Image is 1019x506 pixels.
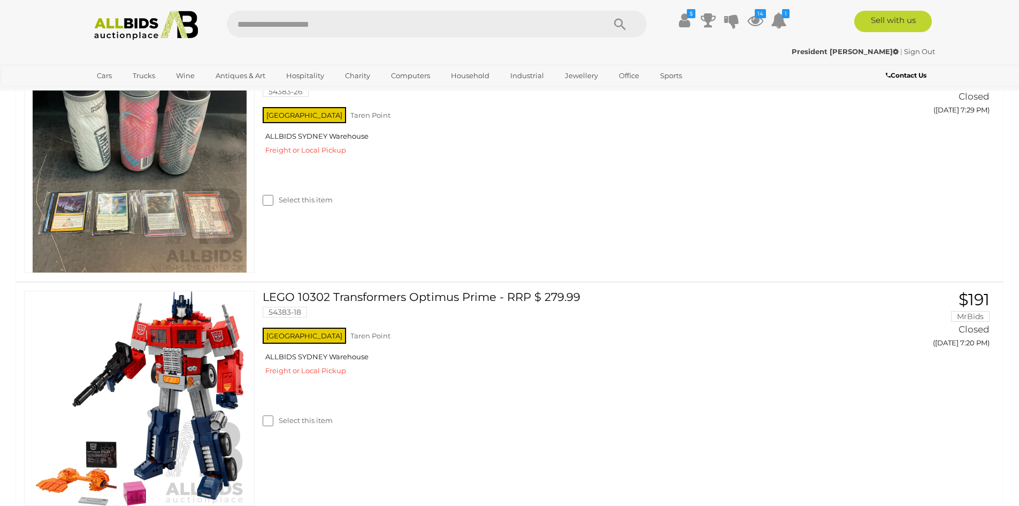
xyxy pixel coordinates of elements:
[384,67,437,85] a: Computers
[90,67,119,85] a: Cars
[847,291,992,353] a: $191 MrBids Closed ([DATE] 7:20 PM)
[886,70,929,81] a: Contact Us
[677,11,693,30] a: $
[126,67,162,85] a: Trucks
[755,9,766,18] i: 14
[209,67,272,85] a: Antiques & Art
[503,67,551,85] a: Industrial
[33,291,247,505] img: 54383-18a.jpeg
[263,195,333,205] label: Select this item
[653,67,689,85] a: Sports
[847,58,992,120] a: $112 Nbri03 Closed ([DATE] 7:29 PM)
[900,47,902,56] span: |
[747,11,763,30] a: 14
[33,58,247,273] img: 54383-26a.jpeg
[792,47,900,56] a: President [PERSON_NAME]
[771,11,787,30] a: 1
[263,144,830,156] div: Freight or Local Pickup
[959,290,990,309] span: $191
[444,67,496,85] a: Household
[904,47,935,56] a: Sign Out
[612,67,646,85] a: Office
[782,9,790,18] i: 1
[558,67,605,85] a: Jewellery
[687,9,695,18] i: $
[90,85,180,102] a: [GEOGRAPHIC_DATA]
[271,291,830,326] a: LEGO 10302 Transformers Optimus Prime - RRP $ 279.99 54383-18
[593,11,647,37] button: Search
[271,58,830,105] a: 3 X CAMELBAK Sports Bottles & Magic the Gathering Game Cards ([PERSON_NAME]'s Saga, Prismatic End...
[338,67,377,85] a: Charity
[792,47,899,56] strong: President [PERSON_NAME]
[169,67,202,85] a: Wine
[854,11,932,32] a: Sell with us
[263,416,333,426] label: Select this item
[886,71,926,79] b: Contact Us
[279,67,331,85] a: Hospitality
[88,11,204,40] img: Allbids.com.au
